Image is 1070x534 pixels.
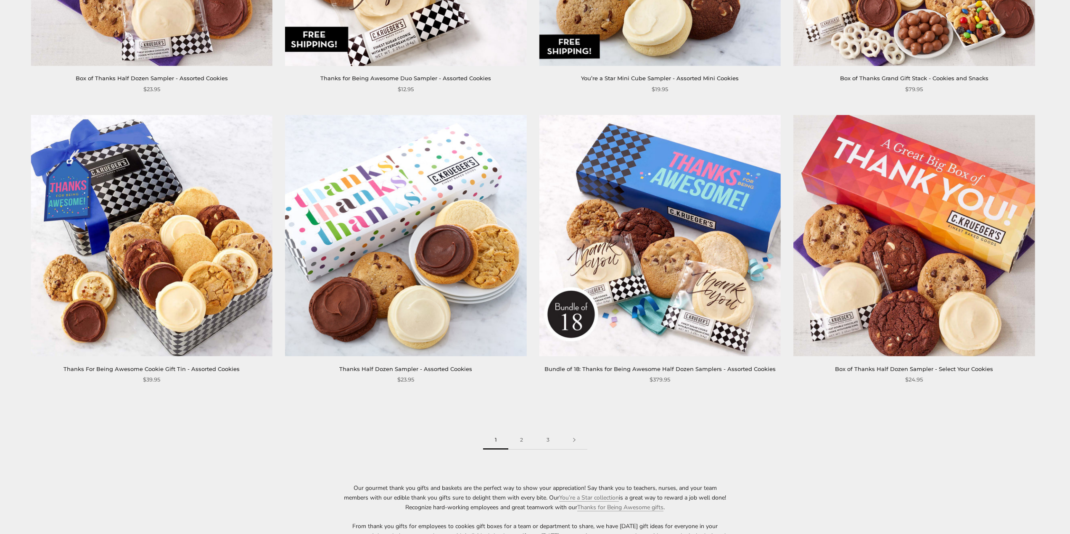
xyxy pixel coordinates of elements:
img: Bundle of 18: Thanks for Being Awesome Half Dozen Samplers - Assorted Cookies [539,115,781,356]
a: Box of Thanks Grand Gift Stack - Cookies and Snacks [840,75,988,82]
a: Thanks for Being Awesome gifts [577,503,663,511]
span: $24.95 [905,375,923,384]
a: Thanks for Being Awesome Duo Sampler - Assorted Cookies [320,75,491,82]
span: $19.95 [652,85,668,94]
span: $379.95 [650,375,670,384]
span: $23.95 [143,85,160,94]
a: Box of Thanks Half Dozen Sampler - Assorted Cookies [76,75,228,82]
a: 2 [508,431,535,450]
span: $23.95 [397,375,414,384]
a: Bundle of 18: Thanks for Being Awesome Half Dozen Samplers - Assorted Cookies [544,366,776,372]
img: Thanks For Being Awesome Cookie Gift Tin - Assorted Cookies [31,115,272,356]
span: 1 [483,431,508,450]
a: 3 [535,431,561,450]
img: Box of Thanks Half Dozen Sampler - Select Your Cookies [793,115,1035,356]
a: You’re a Star Mini Cube Sampler - Assorted Mini Cookies [581,75,739,82]
a: You’re a Star collection [559,494,619,502]
a: Thanks Half Dozen Sampler - Assorted Cookies [339,366,472,372]
img: Thanks Half Dozen Sampler - Assorted Cookies [285,115,526,356]
p: Our gourmet thank you gifts and baskets are the perfect way to show your appreciation! Say thank ... [342,483,729,512]
a: Box of Thanks Half Dozen Sampler - Select Your Cookies [835,366,993,372]
span: $39.95 [143,375,160,384]
a: Next page [561,431,587,450]
span: $12.95 [398,85,414,94]
span: $79.95 [905,85,923,94]
a: Thanks For Being Awesome Cookie Gift Tin - Assorted Cookies [63,366,240,372]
